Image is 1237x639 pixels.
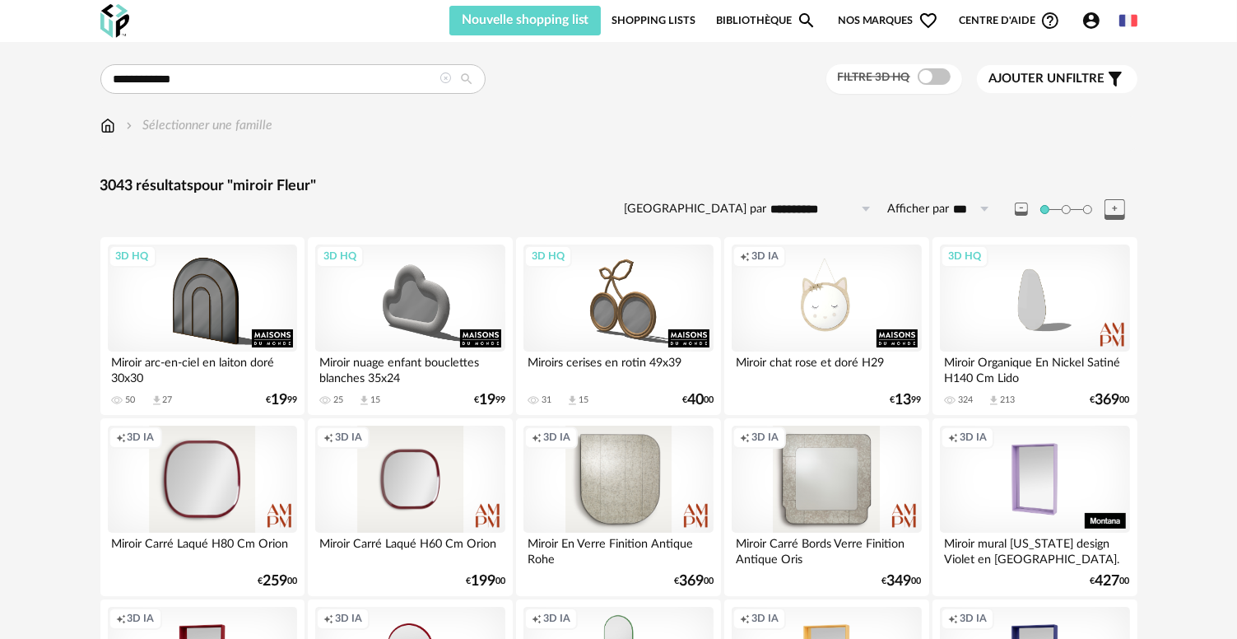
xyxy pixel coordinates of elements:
a: 3D HQ Miroir Organique En Nickel Satiné H140 Cm Lido 324 Download icon 213 €36900 [932,237,1137,415]
div: 324 [958,394,973,406]
button: Nouvelle shopping list [449,6,602,35]
span: 349 [887,576,912,587]
a: Creation icon 3D IA Miroir Carré Laqué H80 Cm Orion €25900 [100,418,305,596]
span: Download icon [358,394,370,407]
span: 427 [1095,576,1120,587]
span: 3D IA [543,431,570,444]
img: svg+xml;base64,PHN2ZyB3aWR0aD0iMTYiIGhlaWdodD0iMTYiIHZpZXdCb3g9IjAgMCAxNiAxNiIgZmlsbD0ibm9uZSIgeG... [123,116,136,135]
span: 40 [687,394,704,406]
a: Creation icon 3D IA Miroir Carré Bords Verre Finition Antique Oris €34900 [724,418,928,596]
a: Creation icon 3D IA Miroir En Verre Finition Antique Rohe €36900 [516,418,720,596]
span: 3D IA [751,431,779,444]
div: 50 [126,394,136,406]
span: Help Circle Outline icon [1040,11,1060,30]
div: € 99 [266,394,297,406]
span: 369 [679,576,704,587]
span: Creation icon [740,612,750,625]
span: Magnify icon [797,11,816,30]
span: Creation icon [323,431,333,444]
div: € 00 [674,576,714,587]
a: Creation icon 3D IA Miroir Carré Laqué H60 Cm Orion €19900 [308,418,512,596]
span: Nouvelle shopping list [462,13,589,26]
div: € 00 [682,394,714,406]
span: Centre d'aideHelp Circle Outline icon [959,11,1060,30]
div: € 00 [1091,394,1130,406]
span: filtre [989,71,1105,87]
a: BibliothèqueMagnify icon [716,6,816,35]
div: € 00 [258,576,297,587]
img: OXP [100,4,129,38]
div: Miroir En Verre Finition Antique Rohe [523,533,713,566]
div: Miroir mural [US_STATE] design Violet en [GEOGRAPHIC_DATA]. [940,533,1129,566]
span: Filter icon [1105,69,1125,89]
label: Afficher par [888,202,950,217]
div: 3D HQ [941,245,988,267]
span: 3D IA [335,431,362,444]
span: 259 [263,576,287,587]
span: 3D IA [751,250,779,263]
span: 3D IA [960,612,987,625]
span: Creation icon [116,431,126,444]
div: € 99 [474,394,505,406]
div: 31 [542,394,551,406]
span: 19 [271,394,287,406]
div: Miroir Carré Laqué H80 Cm Orion [108,533,297,566]
a: Shopping Lists [612,6,695,35]
span: Account Circle icon [1081,11,1109,30]
span: 19 [479,394,495,406]
div: 3043 résultats [100,177,1137,196]
div: Miroir Carré Laqué H60 Cm Orion [315,533,505,566]
div: 25 [333,394,343,406]
span: Download icon [151,394,163,407]
div: € 00 [882,576,922,587]
span: 3D IA [128,612,155,625]
div: 3D HQ [316,245,364,267]
span: Nos marques [838,6,938,35]
span: Download icon [566,394,579,407]
span: 3D IA [128,431,155,444]
img: fr [1119,12,1137,30]
div: Sélectionner une famille [123,116,273,135]
a: Creation icon 3D IA Miroir mural [US_STATE] design Violet en [GEOGRAPHIC_DATA]. €42700 [932,418,1137,596]
span: 3D IA [335,612,362,625]
div: € 00 [466,576,505,587]
a: 3D HQ Miroir nuage enfant bouclettes blanches 35x24 25 Download icon 15 €1999 [308,237,512,415]
button: Ajouter unfiltre Filter icon [977,65,1137,93]
div: 3D HQ [524,245,572,267]
a: Creation icon 3D IA Miroir chat rose et doré H29 €1399 [724,237,928,415]
div: 27 [163,394,173,406]
div: Miroir nuage enfant bouclettes blanches 35x24 [315,352,505,385]
span: Ajouter un [989,72,1067,85]
div: Miroir Carré Bords Verre Finition Antique Oris [732,533,921,566]
span: Creation icon [116,612,126,625]
div: Miroirs cerises en rotin 49x39 [523,352,713,385]
span: 3D IA [543,612,570,625]
span: Creation icon [948,612,958,625]
span: 3D IA [751,612,779,625]
div: Miroir arc-en-ciel en laiton doré 30x30 [108,352,297,385]
span: 13 [895,394,912,406]
a: 3D HQ Miroirs cerises en rotin 49x39 31 Download icon 15 €4000 [516,237,720,415]
span: 199 [471,576,495,587]
div: 3D HQ [109,245,156,267]
span: Creation icon [740,250,750,263]
span: Creation icon [532,431,542,444]
span: Creation icon [948,431,958,444]
div: € 99 [891,394,922,406]
span: Filtre 3D HQ [838,72,910,83]
span: Creation icon [740,431,750,444]
span: pour "miroir Fleur" [194,179,317,194]
div: 15 [579,394,588,406]
a: 3D HQ Miroir arc-en-ciel en laiton doré 30x30 50 Download icon 27 €1999 [100,237,305,415]
div: 15 [370,394,380,406]
span: Account Circle icon [1081,11,1101,30]
span: 369 [1095,394,1120,406]
span: Creation icon [532,612,542,625]
span: Download icon [988,394,1000,407]
span: Heart Outline icon [918,11,938,30]
div: Miroir chat rose et doré H29 [732,352,921,385]
label: [GEOGRAPHIC_DATA] par [625,202,767,217]
div: 213 [1000,394,1015,406]
div: € 00 [1091,576,1130,587]
span: 3D IA [960,431,987,444]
